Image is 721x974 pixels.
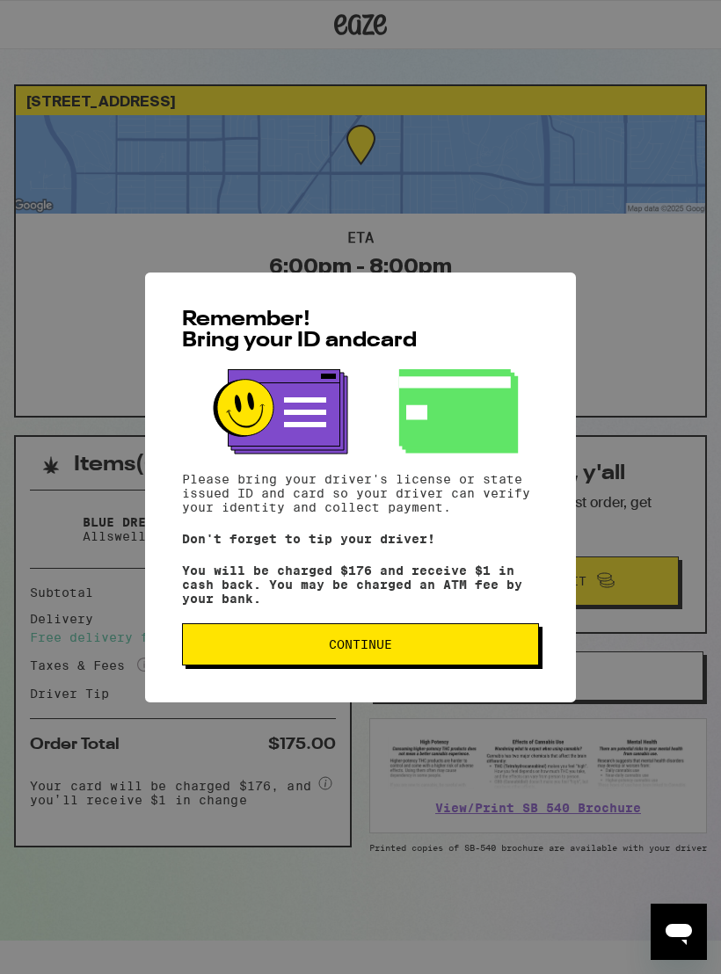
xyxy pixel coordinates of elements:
[651,904,707,960] iframe: Button to launch messaging window, conversation in progress
[329,638,392,651] span: Continue
[182,532,539,546] p: Don't forget to tip your driver!
[182,472,539,514] p: Please bring your driver's license or state issued ID and card so your driver can verify your ide...
[182,309,417,352] span: Remember! Bring your ID and card
[182,563,539,606] p: You will be charged $176 and receive $1 in cash back. You may be charged an ATM fee by your bank.
[182,623,539,665] button: Continue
